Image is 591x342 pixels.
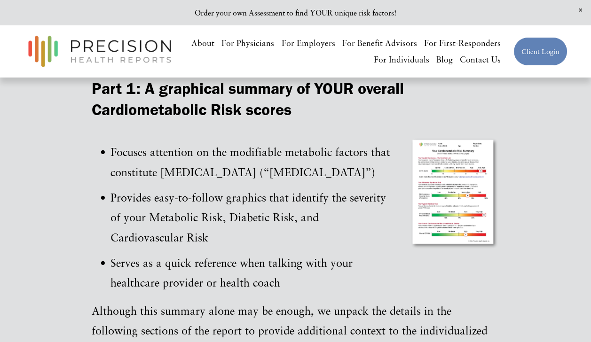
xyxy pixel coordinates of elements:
p: Focuses attention on the modifiable metabolic factors that constitute [MEDICAL_DATA] (“[MEDICAL_D... [110,142,499,182]
strong: Part 1: A graphical summary of YOUR overall Cardiometabolic Risk scores [92,79,408,119]
img: Precision Health Reports [24,31,176,71]
a: For Physicians [221,35,274,51]
a: Contact Us [460,51,501,68]
a: For Employers [281,35,335,51]
iframe: Chat Widget [544,297,591,342]
a: For First-Responders [424,35,501,51]
a: For Individuals [373,51,429,68]
a: About [191,35,214,51]
a: Blog [436,51,453,68]
p: Serves as a quick reference when talking with your healthcare provider or health coach [110,253,499,293]
a: For Benefit Advisors [342,35,417,51]
a: Client Login [513,37,567,66]
p: Provides easy-to-follow graphics that identify the severity of your Metabolic Risk, Diabetic Risk... [110,187,499,247]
